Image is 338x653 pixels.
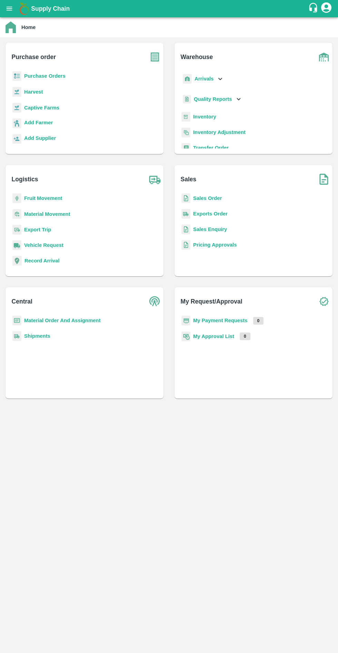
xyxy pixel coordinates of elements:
b: Add Farmer [24,120,53,125]
img: sales [181,224,190,234]
a: Add Farmer [24,119,53,128]
img: harvest [12,103,21,113]
img: harvest [12,87,21,97]
div: Arrivals [181,71,224,87]
a: Record Arrival [24,258,60,263]
img: warehouse [315,48,332,66]
img: soSales [315,171,332,188]
a: Harvest [24,89,43,95]
img: fruit [12,193,21,203]
img: central [146,293,163,310]
img: supplier [12,134,21,144]
b: Central [12,297,32,306]
b: Quality Reports [194,96,232,102]
a: Inventory Adjustment [193,129,246,135]
div: Quality Reports [181,92,242,106]
a: Captive Farms [24,105,59,111]
img: inventory [181,127,190,137]
b: Supply Chain [31,5,70,12]
img: material [12,209,21,219]
a: Vehicle Request [24,242,63,248]
img: farmer [12,118,21,128]
img: vehicle [12,240,21,250]
b: Sales [181,174,197,184]
img: centralMaterial [12,316,21,326]
a: Purchase Orders [24,73,66,79]
img: reciept [12,71,21,81]
img: shipments [181,209,190,219]
a: Fruit Movement [24,195,62,201]
img: home [6,21,16,33]
b: Logistics [12,174,38,184]
b: Purchase order [12,52,56,62]
img: delivery [12,225,21,235]
img: check [315,293,332,310]
img: payment [181,316,190,326]
img: whTransfer [181,143,190,153]
b: My Request/Approval [181,297,242,306]
img: approval [181,331,190,342]
a: Pricing Approvals [193,242,237,248]
a: Export Trip [24,227,51,232]
p: 0 [240,333,250,340]
a: Material Movement [24,211,70,217]
a: Sales Enquiry [193,227,227,232]
img: sales [181,193,190,203]
a: My Approval List [193,334,234,339]
div: customer-support [308,2,320,15]
img: sales [181,240,190,250]
img: purchase [146,48,163,66]
a: Material Order And Assignment [24,318,101,323]
a: My Payment Requests [193,318,248,323]
a: Sales Order [193,195,222,201]
b: Warehouse [181,52,213,62]
img: logo [17,2,31,16]
b: Add Supplier [24,135,56,141]
p: 0 [253,317,264,325]
button: open drawer [1,1,17,17]
a: Inventory [193,114,216,119]
a: Transfer Order [193,145,229,151]
img: recordArrival [12,256,22,266]
img: qualityReport [183,95,191,104]
b: Arrivals [195,76,213,81]
img: whArrival [183,74,192,84]
a: Add Supplier [24,134,56,144]
a: Exports Order [193,211,228,217]
img: whInventory [181,112,190,122]
a: Supply Chain [31,4,308,13]
img: shipments [12,331,21,341]
a: Shipments [24,333,50,339]
div: account of current user [320,1,332,16]
b: Home [21,25,36,30]
img: truck [146,171,163,188]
